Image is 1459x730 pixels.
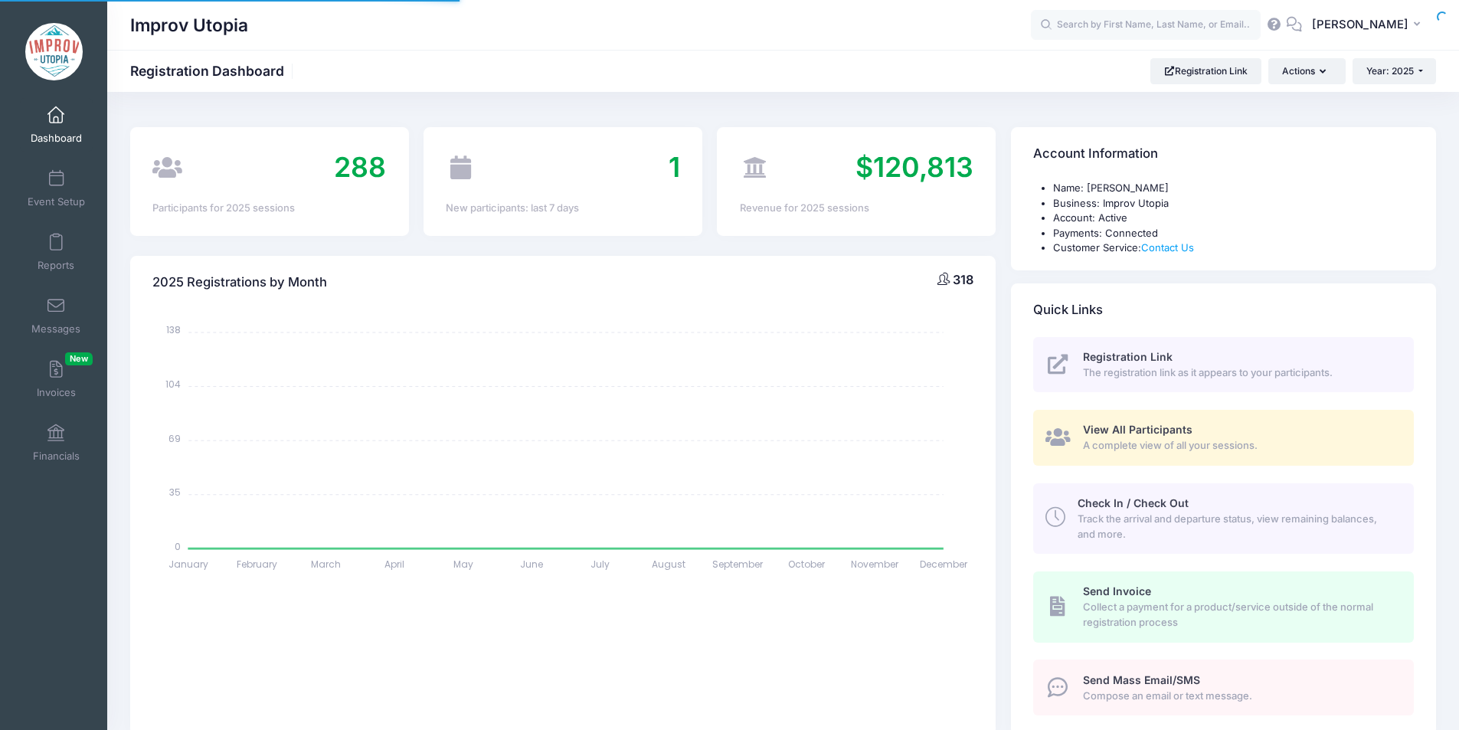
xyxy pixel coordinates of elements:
[669,150,680,184] span: 1
[37,386,76,399] span: Invoices
[167,323,182,336] tspan: 138
[1053,211,1414,226] li: Account: Active
[953,272,973,287] span: 318
[851,558,899,571] tspan: November
[20,162,93,215] a: Event Setup
[1083,350,1173,363] span: Registration Link
[1053,196,1414,211] li: Business: Improv Utopia
[1268,58,1345,84] button: Actions
[712,558,764,571] tspan: September
[1083,689,1396,704] span: Compose an email or text message.
[25,23,83,80] img: Improv Utopia
[65,352,93,365] span: New
[38,259,74,272] span: Reports
[130,8,248,43] h1: Improv Utopia
[653,558,686,571] tspan: August
[33,450,80,463] span: Financials
[1302,8,1436,43] button: [PERSON_NAME]
[1366,65,1414,77] span: Year: 2025
[170,486,182,499] tspan: 35
[237,558,278,571] tspan: February
[446,201,679,216] div: New participants: last 7 days
[1033,483,1414,554] a: Check In / Check Out Track the arrival and departure status, view remaining balances, and more.
[1083,600,1396,630] span: Collect a payment for a product/service outside of the normal registration process
[1150,58,1261,84] a: Registration Link
[1033,288,1103,332] h4: Quick Links
[788,558,826,571] tspan: October
[169,558,209,571] tspan: January
[740,201,973,216] div: Revenue for 2025 sessions
[1083,438,1396,453] span: A complete view of all your sessions.
[1083,673,1200,686] span: Send Mass Email/SMS
[1031,10,1261,41] input: Search by First Name, Last Name, or Email...
[31,132,82,145] span: Dashboard
[1353,58,1436,84] button: Year: 2025
[152,201,386,216] div: Participants for 2025 sessions
[453,558,473,571] tspan: May
[166,378,182,391] tspan: 104
[169,431,182,444] tspan: 69
[20,416,93,470] a: Financials
[1033,133,1158,176] h4: Account Information
[1312,16,1408,33] span: [PERSON_NAME]
[20,352,93,406] a: InvoicesNew
[20,98,93,152] a: Dashboard
[31,322,80,336] span: Messages
[152,260,327,304] h4: 2025 Registrations by Month
[1078,512,1396,542] span: Track the arrival and departure status, view remaining balances, and more.
[1033,410,1414,466] a: View All Participants A complete view of all your sessions.
[130,63,297,79] h1: Registration Dashboard
[1053,241,1414,256] li: Customer Service:
[175,539,182,552] tspan: 0
[1083,365,1396,381] span: The registration link as it appears to your participants.
[1033,660,1414,715] a: Send Mass Email/SMS Compose an email or text message.
[1083,584,1151,597] span: Send Invoice
[855,150,973,184] span: $120,813
[1083,423,1192,436] span: View All Participants
[1033,571,1414,642] a: Send Invoice Collect a payment for a product/service outside of the normal registration process
[1078,496,1189,509] span: Check In / Check Out
[20,225,93,279] a: Reports
[334,150,386,184] span: 288
[384,558,404,571] tspan: April
[521,558,544,571] tspan: June
[1053,181,1414,196] li: Name: [PERSON_NAME]
[1141,241,1194,254] a: Contact Us
[311,558,341,571] tspan: March
[591,558,610,571] tspan: July
[28,195,85,208] span: Event Setup
[920,558,968,571] tspan: December
[1053,226,1414,241] li: Payments: Connected
[1033,337,1414,393] a: Registration Link The registration link as it appears to your participants.
[20,289,93,342] a: Messages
